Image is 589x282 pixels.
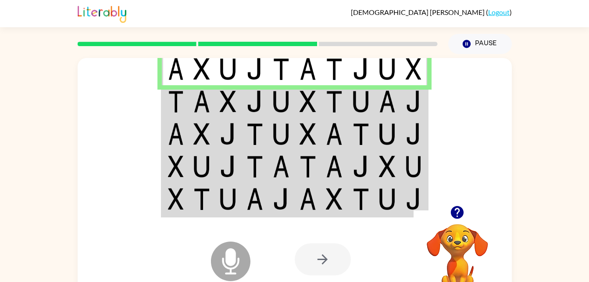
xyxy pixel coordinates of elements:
[273,123,289,145] img: u
[300,188,316,210] img: a
[273,58,289,80] img: t
[406,155,421,177] img: u
[379,58,396,80] img: u
[168,188,184,210] img: x
[326,188,343,210] img: x
[193,155,210,177] img: u
[326,155,343,177] img: a
[326,90,343,112] img: t
[246,155,263,177] img: t
[326,123,343,145] img: a
[448,34,512,54] button: Pause
[353,188,369,210] img: t
[406,58,421,80] img: x
[273,188,289,210] img: j
[406,188,421,210] img: j
[78,4,126,23] img: Literably
[168,58,184,80] img: a
[406,90,421,112] img: j
[353,155,369,177] img: j
[326,58,343,80] img: t
[406,123,421,145] img: j
[220,58,236,80] img: u
[168,155,184,177] img: x
[379,188,396,210] img: u
[220,188,236,210] img: u
[351,8,512,16] div: ( )
[488,8,510,16] a: Logout
[273,90,289,112] img: u
[168,123,184,145] img: a
[193,188,210,210] img: t
[220,155,236,177] img: j
[300,155,316,177] img: t
[193,123,210,145] img: x
[220,90,236,112] img: x
[353,58,369,80] img: j
[168,90,184,112] img: t
[379,123,396,145] img: u
[246,188,263,210] img: a
[353,123,369,145] img: t
[379,155,396,177] img: x
[379,90,396,112] img: a
[193,90,210,112] img: a
[246,58,263,80] img: j
[353,90,369,112] img: u
[351,8,486,16] span: [DEMOGRAPHIC_DATA] [PERSON_NAME]
[220,123,236,145] img: j
[273,155,289,177] img: a
[300,90,316,112] img: x
[300,123,316,145] img: x
[246,123,263,145] img: t
[193,58,210,80] img: x
[246,90,263,112] img: j
[300,58,316,80] img: a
